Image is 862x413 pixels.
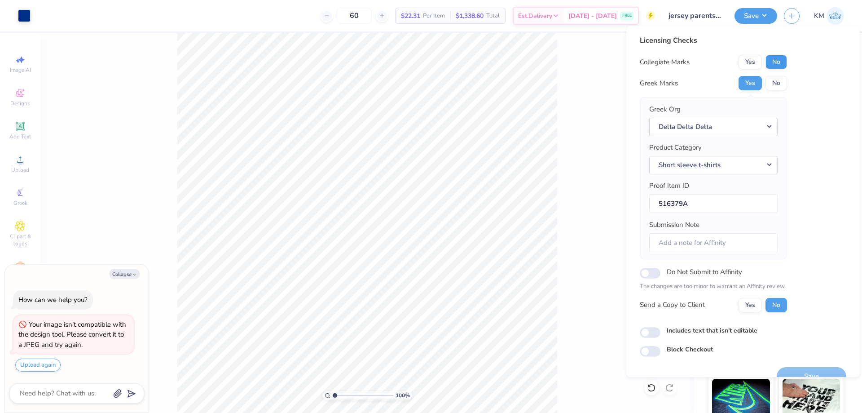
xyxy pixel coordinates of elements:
label: Submission Note [649,220,699,230]
label: Greek Org [649,104,681,115]
label: Do Not Submit to Affinity [667,266,742,278]
span: Upload [11,166,29,173]
input: Untitled Design [662,7,728,25]
button: No [765,76,787,90]
label: Product Category [649,142,702,153]
span: [DATE] - [DATE] [568,11,617,21]
label: Block Checkout [667,345,713,354]
span: $1,338.60 [456,11,484,21]
div: Your image isn’t compatible with the design tool. Please convert it to a JPEG and try again. [18,320,126,349]
span: Greek [13,200,27,207]
a: KM [814,7,844,25]
button: Save [734,8,777,24]
p: The changes are too minor to warrant an Affinity review. [640,282,787,291]
span: Image AI [10,67,31,74]
div: Licensing Checks [640,35,787,46]
span: KM [814,11,824,21]
div: How can we help you? [18,295,88,304]
button: No [765,55,787,69]
span: Est. Delivery [518,11,552,21]
div: Send a Copy to Client [640,300,705,310]
label: Proof Item ID [649,181,689,191]
button: Yes [739,55,762,69]
button: Yes [739,76,762,90]
div: Collegiate Marks [640,57,690,67]
button: Delta Delta Delta [649,118,778,136]
button: Short sleeve t-shirts [649,156,778,174]
span: Designs [10,100,30,107]
img: Karl Michael Narciza [827,7,844,25]
div: Greek Marks [640,78,678,89]
button: Upload again [15,359,61,372]
span: 100 % [396,391,410,400]
span: Add Text [9,133,31,140]
button: No [765,298,787,312]
input: – – [337,8,372,24]
span: FREE [622,13,632,19]
span: $22.31 [401,11,420,21]
input: Add a note for Affinity [649,233,778,253]
span: Clipart & logos [4,233,36,247]
span: Per Item [423,11,445,21]
span: Total [486,11,500,21]
label: Includes text that isn't editable [667,326,757,335]
button: Yes [739,298,762,312]
button: Collapse [110,269,140,279]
